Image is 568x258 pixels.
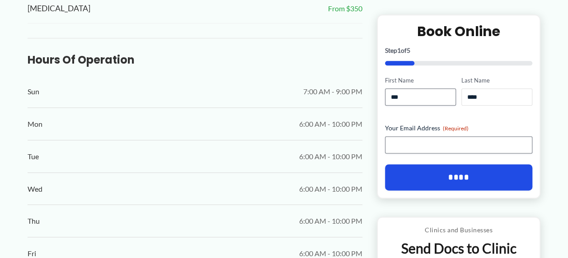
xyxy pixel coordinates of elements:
p: Clinics and Businesses [385,224,533,236]
p: Step of [385,47,533,54]
span: Tue [28,150,39,163]
span: Wed [28,182,42,196]
span: Thu [28,214,40,228]
span: 1 [397,46,401,54]
span: 6:00 AM - 10:00 PM [299,182,362,196]
span: 7:00 AM - 9:00 PM [303,85,362,98]
span: 5 [407,46,410,54]
span: From $350 [328,2,362,15]
label: Last Name [461,76,532,85]
p: Send Docs to Clinic [385,240,533,257]
span: 6:00 AM - 10:00 PM [299,117,362,131]
span: 6:00 AM - 10:00 PM [299,214,362,228]
span: Mon [28,117,42,131]
span: 6:00 AM - 10:00 PM [299,150,362,163]
h2: Book Online [385,23,533,40]
span: Sun [28,85,39,98]
label: Your Email Address [385,124,533,133]
label: First Name [385,76,456,85]
span: [MEDICAL_DATA] [28,1,90,16]
h3: Hours of Operation [28,53,362,67]
span: (Required) [443,125,469,132]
